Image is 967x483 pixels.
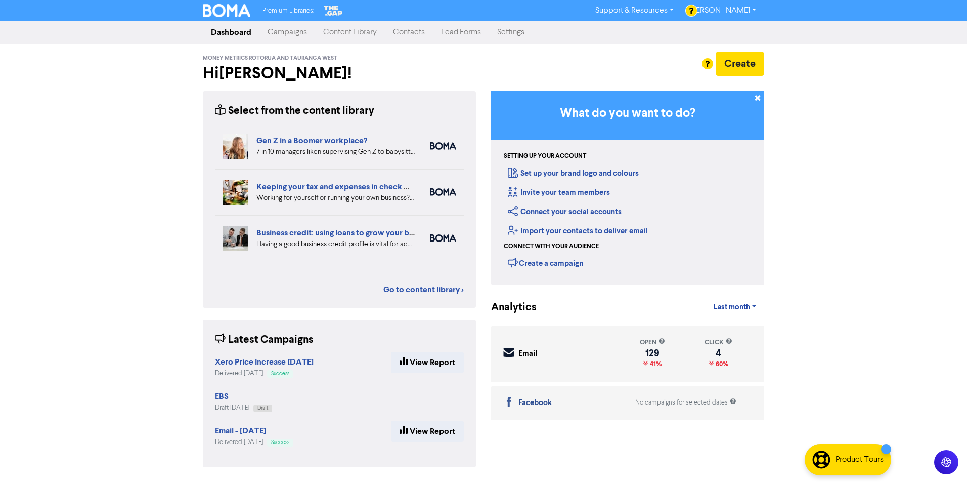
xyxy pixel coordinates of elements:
[259,22,315,43] a: Campaigns
[504,242,599,251] div: Connect with your audience
[635,398,736,408] div: No campaigns for selected dates
[257,406,268,411] span: Draft
[491,91,764,285] div: Getting Started in BOMA
[640,349,665,357] div: 129
[508,255,583,270] div: Create a campaign
[256,136,367,146] a: Gen Z in a Boomer workplace?
[430,142,456,150] img: boma
[587,3,682,19] a: Support & Resources
[215,358,314,367] a: Xero Price Increase [DATE]
[215,391,229,401] strong: EBS
[215,437,293,447] div: Delivered [DATE]
[203,4,250,17] img: BOMA Logo
[271,371,289,376] span: Success
[391,352,464,373] a: View Report
[714,360,728,368] span: 60%
[215,369,314,378] div: Delivered [DATE]
[322,4,344,17] img: The Gap
[383,284,464,296] a: Go to content library >
[215,332,314,348] div: Latest Campaigns
[262,8,314,14] span: Premium Libraries:
[508,226,648,236] a: Import your contacts to deliver email
[714,303,750,312] span: Last month
[203,64,476,83] h2: Hi [PERSON_NAME] !
[504,152,586,161] div: Setting up your account
[203,55,337,62] span: Money Metrics Rotorua and Tauranga West
[256,228,435,238] a: Business credit: using loans to grow your business
[640,338,665,347] div: open
[433,22,489,43] a: Lead Forms
[705,338,732,347] div: click
[706,297,764,317] a: Last month
[430,234,456,242] img: boma
[508,169,639,178] a: Set up your brand logo and colours
[256,239,415,250] div: Having a good business credit profile is vital for accessing routes to funding. We look at six di...
[648,360,662,368] span: 41%
[315,22,385,43] a: Content Library
[271,440,289,445] span: Success
[215,393,229,401] a: EBS
[506,106,749,121] h3: What do you want to do?
[391,421,464,442] a: View Report
[518,397,552,409] div: Facebook
[489,22,533,43] a: Settings
[215,103,374,119] div: Select from the content library
[840,374,967,483] iframe: Chat Widget
[508,207,622,217] a: Connect your social accounts
[215,357,314,367] strong: Xero Price Increase [DATE]
[256,193,415,204] div: Working for yourself or running your own business? Setup robust systems for expenses & tax requir...
[256,182,507,192] a: Keeping your tax and expenses in check when you are self-employed
[215,426,266,436] strong: Email - [DATE]
[430,188,456,196] img: boma_accounting
[705,349,732,357] div: 4
[491,300,524,315] div: Analytics
[682,3,764,19] a: [PERSON_NAME]
[203,22,259,43] a: Dashboard
[716,52,764,76] button: Create
[508,188,610,197] a: Invite your team members
[518,348,537,360] div: Email
[215,427,266,435] a: Email - [DATE]
[385,22,433,43] a: Contacts
[215,403,272,413] div: Draft [DATE]
[256,147,415,157] div: 7 in 10 managers liken supervising Gen Z to babysitting or parenting. But is your people manageme...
